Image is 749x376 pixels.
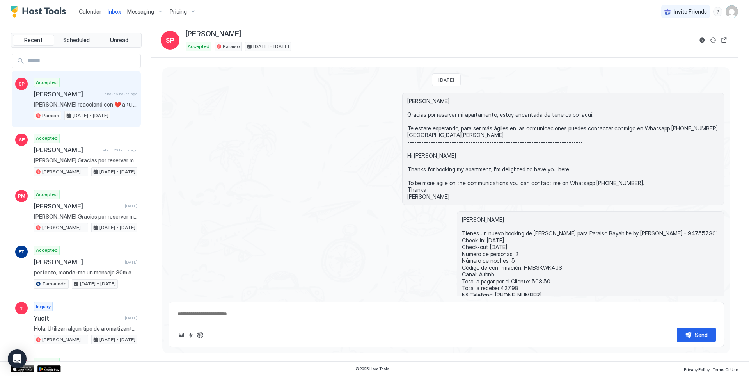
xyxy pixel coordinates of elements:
[34,146,99,154] span: [PERSON_NAME]
[36,303,51,310] span: Inquiry
[684,367,710,372] span: Privacy Policy
[34,90,101,98] span: [PERSON_NAME]
[99,168,135,175] span: [DATE] - [DATE]
[674,8,707,15] span: Invite Friends
[13,35,54,46] button: Recent
[99,336,135,343] span: [DATE] - [DATE]
[11,33,142,48] div: tab-group
[125,260,137,265] span: [DATE]
[34,258,122,266] span: [PERSON_NAME]
[34,314,122,322] span: Yudit
[42,224,86,231] span: [PERSON_NAME] By [PERSON_NAME]
[462,216,719,312] span: [PERSON_NAME] Tienes un nuevo booking de [PERSON_NAME] para Paraiso Bayahibe by [PERSON_NAME] - 9...
[18,80,25,87] span: SP
[713,365,738,373] a: Terms Of Use
[407,98,719,200] span: [PERSON_NAME] Gracias por reservar mi apartamento, estoy encantada de teneros por aquí. Te estaré...
[80,280,116,287] span: [DATE] - [DATE]
[726,5,738,18] div: User profile
[684,365,710,373] a: Privacy Policy
[108,8,121,15] span: Inbox
[11,365,34,372] a: App Store
[105,91,137,96] span: about 6 hours ago
[355,366,389,371] span: © 2025 Host Tools
[177,330,186,340] button: Upload image
[79,8,101,15] span: Calendar
[708,36,718,45] button: Sync reservation
[125,315,137,321] span: [DATE]
[8,349,27,368] div: Open Intercom Messenger
[98,35,140,46] button: Unread
[186,30,241,39] span: [PERSON_NAME]
[42,336,86,343] span: [PERSON_NAME] By [PERSON_NAME]
[36,359,58,366] span: Accepted
[36,135,58,142] span: Accepted
[719,36,729,45] button: Open reservation
[713,367,738,372] span: Terms Of Use
[36,79,58,86] span: Accepted
[438,77,454,83] span: [DATE]
[108,7,121,16] a: Inbox
[34,269,137,276] span: perfecto, manda-me un mensaje 30m antes de llegar porfavor
[99,224,135,231] span: [DATE] - [DATE]
[73,112,108,119] span: [DATE] - [DATE]
[695,331,708,339] div: Send
[19,136,25,143] span: SE
[34,202,122,210] span: [PERSON_NAME]
[37,365,61,372] a: Google Play Store
[186,330,195,340] button: Quick reply
[223,43,240,50] span: Paraiso
[24,37,43,44] span: Recent
[18,192,25,200] span: PM
[20,305,23,312] span: Y
[103,148,137,153] span: about 20 hours ago
[36,247,58,254] span: Accepted
[18,248,25,255] span: ET
[42,280,67,287] span: Tamarindo
[110,37,128,44] span: Unread
[63,37,90,44] span: Scheduled
[42,112,59,119] span: Paraiso
[11,6,69,18] a: Host Tools Logo
[34,101,137,108] span: [PERSON_NAME] reaccionó con ❤️ a tu mensaje, que dice: “[PERSON_NAME] Gracias por reservar mi apa...
[170,8,187,15] span: Pricing
[79,7,101,16] a: Calendar
[42,168,86,175] span: [PERSON_NAME] By [PERSON_NAME]
[34,213,137,220] span: [PERSON_NAME] Gracias por reservar mi apartamento, estoy encantada de teneros por aquí. Te estaré...
[677,328,716,342] button: Send
[127,8,154,15] span: Messaging
[698,36,707,45] button: Reservation information
[713,7,722,16] div: menu
[195,330,205,340] button: ChatGPT Auto Reply
[56,35,97,46] button: Scheduled
[34,157,137,164] span: [PERSON_NAME] Gracias por reservar mi apartamento, estoy encantada de teneros por aquí. Te estaré...
[34,325,137,332] span: Hola. Utilizan algun tipo de aromatizantes u olores en el apartamento
[253,43,289,50] span: [DATE] - [DATE]
[166,36,174,45] span: SP
[25,54,140,68] input: Input Field
[125,203,137,208] span: [DATE]
[188,43,209,50] span: Accepted
[36,191,58,198] span: Accepted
